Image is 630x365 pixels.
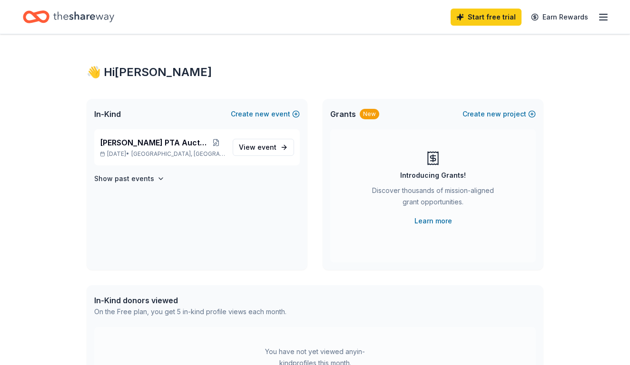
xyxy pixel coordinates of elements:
span: event [257,143,276,151]
a: Start free trial [451,9,522,26]
div: 👋 Hi [PERSON_NAME] [87,65,543,80]
span: [PERSON_NAME] PTA Auction [100,137,207,148]
p: [DATE] • [100,150,225,158]
button: Createnewevent [231,108,300,120]
span: Grants [330,108,356,120]
button: Createnewproject [463,108,536,120]
a: Home [23,6,114,28]
span: new [255,108,269,120]
span: new [487,108,501,120]
a: Earn Rewards [525,9,594,26]
span: In-Kind [94,108,121,120]
div: On the Free plan, you get 5 in-kind profile views each month. [94,306,286,317]
div: Introducing Grants! [400,170,466,181]
a: View event [233,139,294,156]
button: Show past events [94,173,165,184]
div: Discover thousands of mission-aligned grant opportunities. [368,185,498,211]
span: View [239,142,276,153]
h4: Show past events [94,173,154,184]
div: New [360,109,379,119]
div: In-Kind donors viewed [94,295,286,306]
a: Learn more [414,215,452,227]
span: [GEOGRAPHIC_DATA], [GEOGRAPHIC_DATA] [131,150,225,158]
